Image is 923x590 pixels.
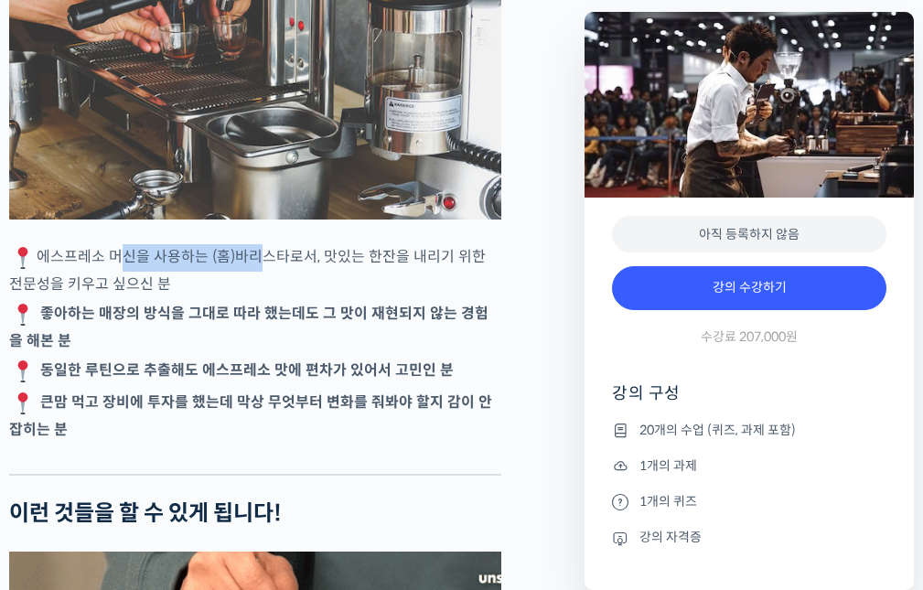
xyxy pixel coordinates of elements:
a: 설정 [236,438,351,484]
li: 1개의 과제 [612,455,886,477]
span: 수강료 207,000원 [701,328,798,346]
h4: 강의 구성 [612,382,886,419]
strong: 이런 것들을 할 수 있게 됩니다! [9,499,282,527]
span: 홈 [58,466,69,480]
strong: 좋아하는 매장의 방식을 그대로 따라 했는데도 그 맛이 재현되지 않는 경험을 해본 분 [9,304,488,350]
img: 📍 [12,392,34,414]
span: 설정 [283,466,305,480]
div: 아직 등록하지 않음 [612,216,886,253]
a: 강의 수강하기 [612,266,886,310]
span: 대화 [167,467,189,481]
li: 20개의 수업 (퀴즈, 과제 포함) [612,419,886,441]
a: 대화 [121,438,236,484]
img: 📍 [12,247,34,269]
strong: 큰맘 먹고 장비에 투자를 했는데 막상 무엇부터 변화를 줘봐야 할지 감이 안 잡히는 분 [9,392,492,439]
a: 홈 [5,438,121,484]
img: 📍 [12,304,34,326]
img: 📍 [12,360,34,382]
li: 강의 자격증 [612,527,886,549]
li: 1개의 퀴즈 [612,490,886,512]
p: 에스프레소 머신을 사용하는 (홈)바리스타로서, 맛있는 한잔을 내리기 위한 전문성을 키우고 싶으신 분 [9,244,501,296]
strong: 동일한 루틴으로 추출해도 에스프레소 맛에 편차가 있어서 고민인 분 [40,360,454,380]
